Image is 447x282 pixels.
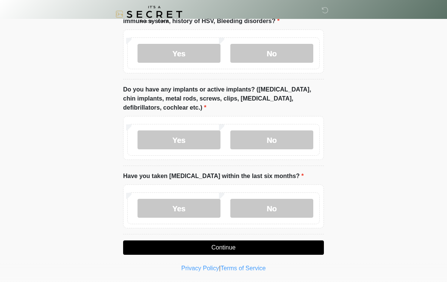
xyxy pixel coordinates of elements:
[123,172,304,181] label: Have you taken [MEDICAL_DATA] within the last six months?
[220,265,266,271] a: Terms of Service
[138,199,220,218] label: Yes
[230,199,313,218] label: No
[138,44,220,63] label: Yes
[116,6,182,23] img: It's A Secret Med Spa Logo
[123,240,324,255] button: Continue
[138,130,220,149] label: Yes
[230,130,313,149] label: No
[123,85,324,112] label: Do you have any implants or active implants? ([MEDICAL_DATA], chin implants, metal rods, screws, ...
[181,265,219,271] a: Privacy Policy
[230,44,313,63] label: No
[219,265,220,271] a: |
